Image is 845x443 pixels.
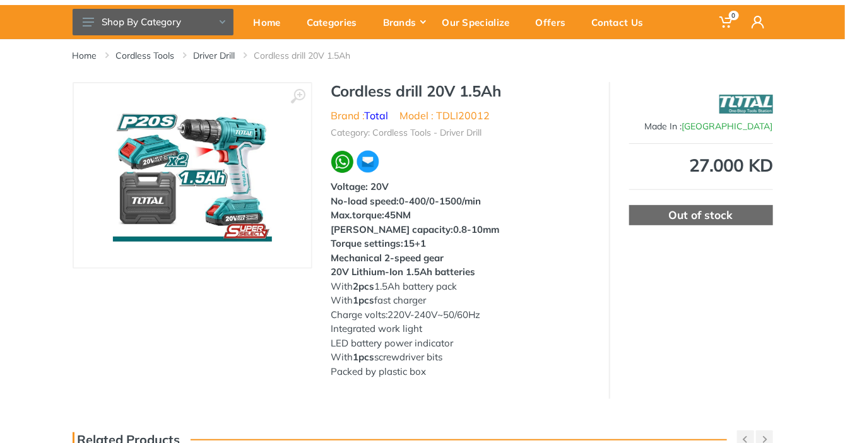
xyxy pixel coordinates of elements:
[711,5,743,39] a: 0
[583,5,661,39] a: Contact Us
[374,9,434,35] div: Brands
[356,150,381,174] img: ma.webp
[73,49,97,62] a: Home
[331,151,353,173] img: wa.webp
[298,9,374,35] div: Categories
[331,180,389,192] b: Voltage: 20V
[298,5,374,39] a: Categories
[245,9,298,35] div: Home
[331,108,389,123] li: Brand :
[331,252,444,264] b: Mechanical 2-speed gear
[331,223,500,235] b: [PERSON_NAME] capacity:0.8-10mm
[73,9,233,35] button: Shop By Category
[331,180,590,379] div: With 1.5Ah battery pack With fast charger Charge volts:220V-240V~50/60Hz Integrated work light LE...
[434,9,527,35] div: Our Specialize
[527,9,583,35] div: Offers
[254,49,370,62] li: Cordless drill 20V 1.5Ah
[729,11,739,20] span: 0
[719,88,773,120] img: Total
[331,266,476,278] b: 20V Lithium-Ion 1.5Ah batteries
[331,82,590,100] h1: Cordless drill 20V 1.5Ah
[194,49,235,62] a: Driver Drill
[113,96,272,255] img: Royal Tools - Cordless drill 20V 1.5Ah
[353,280,375,292] b: 2pcs
[331,126,482,139] li: Category: Cordless Tools - Driver Drill
[400,108,490,123] li: Model : TDLI20012
[682,121,773,132] span: [GEOGRAPHIC_DATA]
[629,205,773,225] div: Out of stock
[73,49,773,62] nav: breadcrumb
[331,195,482,207] b: No-load speed:0-400/0-1500/min
[583,9,661,35] div: Contact Us
[245,5,298,39] a: Home
[629,120,773,133] div: Made In :
[353,351,375,363] b: 1pcs
[353,294,375,306] b: 1pcs
[434,5,527,39] a: Our Specialize
[116,49,175,62] a: Cordless Tools
[629,157,773,174] div: 27.000 KD
[527,5,583,39] a: Offers
[331,237,427,249] b: Torque settings:15+1
[331,209,411,221] b: Max.torque:45NM
[365,109,389,122] a: Total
